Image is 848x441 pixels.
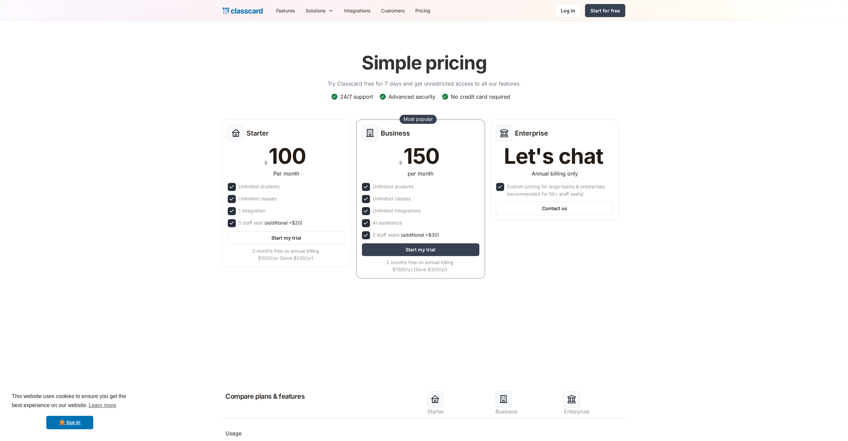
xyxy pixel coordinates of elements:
[388,93,435,100] div: Advanced security
[238,207,265,214] div: 1 integration
[228,247,344,261] div: 2 months free on annual billing $1000/yr (Save $200/yr)
[12,392,128,410] span: This website uses cookies to ensure you get the best experience on our website.
[88,400,117,410] a: learn more about cookies
[238,183,279,190] div: Unlimited students
[264,219,303,227] span: (additional +$20)
[427,407,489,415] div: Starter
[373,183,414,190] div: Unlimited students
[401,231,439,239] span: (additional +$30)
[496,202,614,215] a: Contact us
[373,231,439,239] div: 5 staff seats
[408,169,433,178] div: per month
[532,169,578,178] div: Annual billing only
[238,219,303,227] div: 5 staff seat
[515,129,548,137] h2: Enterprise
[410,3,436,18] a: Pricing
[561,7,575,14] div: Log in
[228,231,345,245] a: Start my trial
[507,183,612,198] div: Custom pricing for large teams & enterprises (recommended for 50+ staff seats)
[362,52,487,74] h1: Simple pricing
[381,129,410,137] h2: Business
[340,93,373,100] div: 24/7 support
[238,195,276,202] div: Unlimited classes
[373,207,421,214] div: Unlimited Integrations
[247,129,269,137] h2: Starter
[504,145,603,167] div: Let's chat
[585,4,625,17] a: Start for free
[46,416,93,429] a: dismiss cookie message
[362,259,478,273] div: 2 months free on annual billing $1500/yr (Save $300/yr)
[404,116,433,122] div: Most popular
[376,3,410,18] a: Customers
[269,145,306,167] div: 100
[327,80,521,88] p: Try Classcard free for 7 days and get unrestricted access to all our features.
[590,7,620,14] div: Start for free
[225,429,242,437] div: Usage
[339,3,376,18] a: Integrations
[5,386,134,436] div: cookieconsent
[300,3,339,18] div: Solutions
[223,6,263,15] a: Logo
[495,407,557,415] div: Business
[404,145,439,167] div: 150
[555,4,581,17] a: Log in
[564,407,625,415] div: Enterprise
[373,195,411,202] div: Unlimited classes
[451,93,510,100] div: No credit card required
[223,391,305,401] h2: Compare plans & features
[273,169,299,178] div: Per month
[373,219,402,227] div: AI assistance
[399,158,402,167] div: $
[264,158,267,167] div: $
[306,7,325,14] div: Solutions
[362,243,479,256] a: Start my trial
[271,3,300,18] a: Features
